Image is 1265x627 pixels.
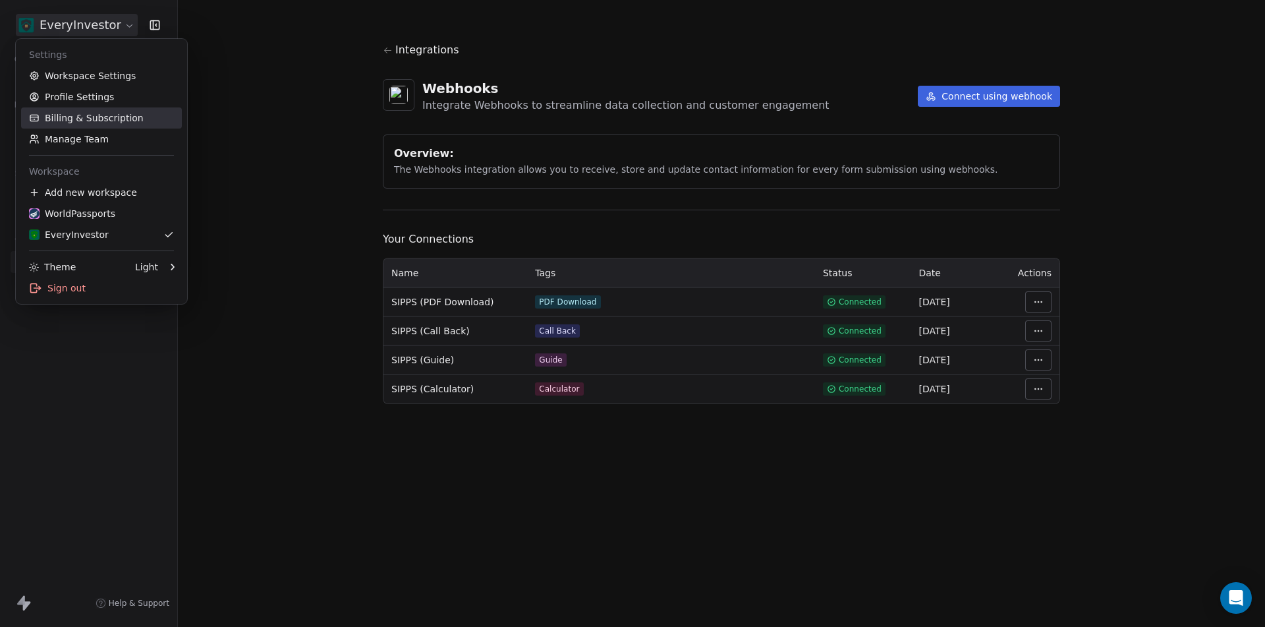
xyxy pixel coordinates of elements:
[29,260,76,274] div: Theme
[21,107,182,129] a: Billing & Subscription
[21,44,182,65] div: Settings
[21,65,182,86] a: Workspace Settings
[21,129,182,150] a: Manage Team
[21,182,182,203] div: Add new workspace
[135,260,158,274] div: Light
[21,86,182,107] a: Profile Settings
[21,278,182,299] div: Sign out
[29,208,40,219] img: favicon.webp
[29,229,40,240] img: EI%20Icon%20New.png
[29,207,115,220] div: WorldPassports
[29,228,109,241] div: EveryInvestor
[21,161,182,182] div: Workspace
